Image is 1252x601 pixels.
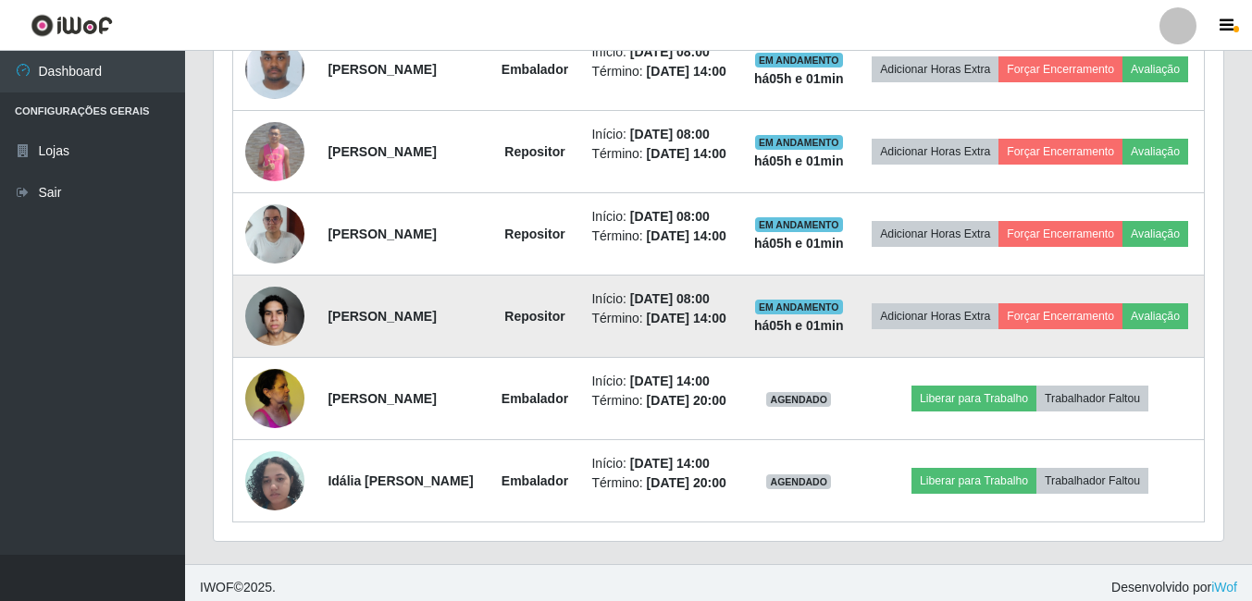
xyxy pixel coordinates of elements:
[31,14,113,37] img: CoreUI Logo
[998,303,1122,329] button: Forçar Encerramento
[630,209,710,224] time: [DATE] 08:00
[591,309,730,328] li: Término:
[502,62,568,77] strong: Embalador
[591,473,730,493] li: Término:
[328,62,436,77] strong: [PERSON_NAME]
[630,127,710,141] time: [DATE] 08:00
[200,578,276,597] span: © 2025 .
[245,31,304,108] img: 1721222476236.jpeg
[647,311,726,325] time: [DATE] 14:00
[630,291,710,306] time: [DATE] 08:00
[1036,386,1148,411] button: Trabalhador Faltou
[504,144,564,159] strong: Repositor
[591,144,730,164] li: Término:
[647,146,726,161] time: [DATE] 14:00
[647,393,726,408] time: [DATE] 20:00
[630,456,710,471] time: [DATE] 14:00
[245,276,304,355] img: 1751727688296.jpeg
[630,374,710,388] time: [DATE] 14:00
[755,53,843,67] span: EM ANDAMENTO
[647,64,726,79] time: [DATE] 14:00
[200,580,234,595] span: IWOF
[328,391,436,406] strong: [PERSON_NAME]
[591,43,730,62] li: Início:
[647,475,726,490] time: [DATE] 20:00
[872,56,998,82] button: Adicionar Horas Extra
[766,474,831,489] span: AGENDADO
[328,144,436,159] strong: [PERSON_NAME]
[998,139,1122,165] button: Forçar Encerramento
[754,153,844,168] strong: há 05 h e 01 min
[591,289,730,309] li: Início:
[245,122,304,181] img: 1705532725952.jpeg
[591,372,730,391] li: Início:
[1211,580,1237,595] a: iWof
[591,391,730,411] li: Término:
[1036,468,1148,494] button: Trabalhador Faltou
[647,228,726,243] time: [DATE] 14:00
[328,309,436,324] strong: [PERSON_NAME]
[591,454,730,473] li: Início:
[754,236,844,251] strong: há 05 h e 01 min
[911,468,1036,494] button: Liberar para Trabalho
[911,386,1036,411] button: Liberar para Trabalho
[1122,56,1188,82] button: Avaliação
[998,221,1122,247] button: Forçar Encerramento
[755,300,843,314] span: EM ANDAMENTO
[504,309,564,324] strong: Repositor
[755,135,843,150] span: EM ANDAMENTO
[754,318,844,333] strong: há 05 h e 01 min
[766,392,831,407] span: AGENDADO
[754,71,844,86] strong: há 05 h e 01 min
[328,473,473,488] strong: Idália [PERSON_NAME]
[872,221,998,247] button: Adicionar Horas Extra
[755,217,843,232] span: EM ANDAMENTO
[872,303,998,329] button: Adicionar Horas Extra
[245,168,304,300] img: 1745150555426.jpeg
[591,207,730,227] li: Início:
[504,227,564,241] strong: Repositor
[1122,221,1188,247] button: Avaliação
[998,56,1122,82] button: Forçar Encerramento
[872,139,998,165] button: Adicionar Horas Extra
[328,227,436,241] strong: [PERSON_NAME]
[591,62,730,81] li: Término:
[1111,578,1237,597] span: Desenvolvido por
[591,125,730,144] li: Início:
[245,441,304,520] img: 1745763746642.jpeg
[630,44,710,59] time: [DATE] 08:00
[1122,303,1188,329] button: Avaliação
[591,227,730,246] li: Término:
[245,359,304,437] img: 1739839717367.jpeg
[502,473,568,488] strong: Embalador
[502,391,568,406] strong: Embalador
[1122,139,1188,165] button: Avaliação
